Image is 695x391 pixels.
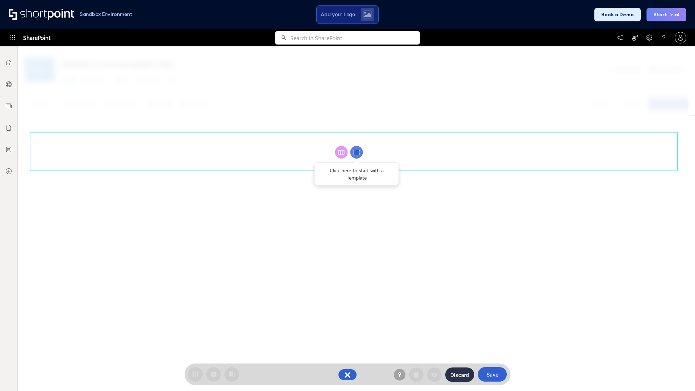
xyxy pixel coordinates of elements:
[321,11,356,18] span: Add your Logo:
[363,10,372,18] img: Upload logo
[445,367,474,382] button: Discard
[23,29,50,46] span: SharePoint
[646,8,686,21] button: Start Trial
[659,356,695,391] iframe: Chat Widget
[290,31,420,45] input: Search in SharePoint
[478,367,507,382] button: Save
[594,8,641,21] button: Book a Demo
[80,12,132,16] h1: Sandbox Environment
